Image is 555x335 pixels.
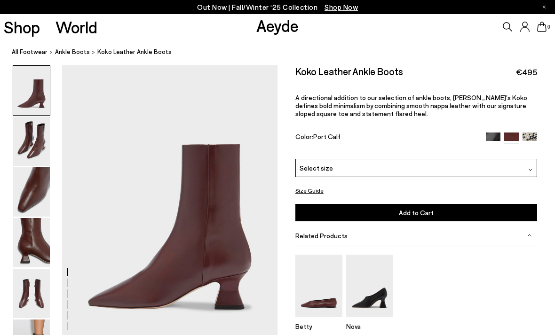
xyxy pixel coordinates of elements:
[325,3,358,11] span: Navigate to /collections/new-in
[97,47,172,57] span: Koko Leather Ankle Boots
[12,39,555,65] nav: breadcrumb
[4,19,40,35] a: Shop
[13,117,50,166] img: Koko Leather Ankle Boots - Image 2
[537,22,547,32] a: 0
[295,232,348,240] span: Related Products
[528,167,533,172] img: svg%3E
[295,255,342,317] img: Betty Square-Toe Ballet Flats
[295,132,478,143] div: Color:
[295,65,403,77] h2: Koko Leather Ankle Boots
[516,66,537,78] span: €495
[197,1,358,13] p: Out Now | Fall/Winter ‘25 Collection
[12,47,48,57] a: All Footwear
[13,66,50,115] img: Koko Leather Ankle Boots - Image 1
[13,269,50,318] img: Koko Leather Ankle Boots - Image 5
[13,167,50,217] img: Koko Leather Ankle Boots - Image 3
[313,132,341,140] span: Port Calf
[55,19,97,35] a: World
[295,93,538,117] p: A directional addition to our selection of ankle boots, [PERSON_NAME]’s Koko defines bold minimal...
[527,233,532,238] img: svg%3E
[346,255,393,317] img: Nova Regal Pumps
[13,218,50,267] img: Koko Leather Ankle Boots - Image 4
[346,311,393,330] a: Nova Regal Pumps Nova
[399,209,434,217] span: Add to Cart
[295,204,538,221] button: Add to Cart
[295,311,342,330] a: Betty Square-Toe Ballet Flats Betty
[55,47,90,57] a: ankle boots
[346,322,393,330] p: Nova
[55,48,90,55] span: ankle boots
[547,24,551,30] span: 0
[295,185,324,196] button: Size Guide
[256,16,299,35] a: Aeyde
[300,163,333,173] span: Select size
[295,322,342,330] p: Betty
